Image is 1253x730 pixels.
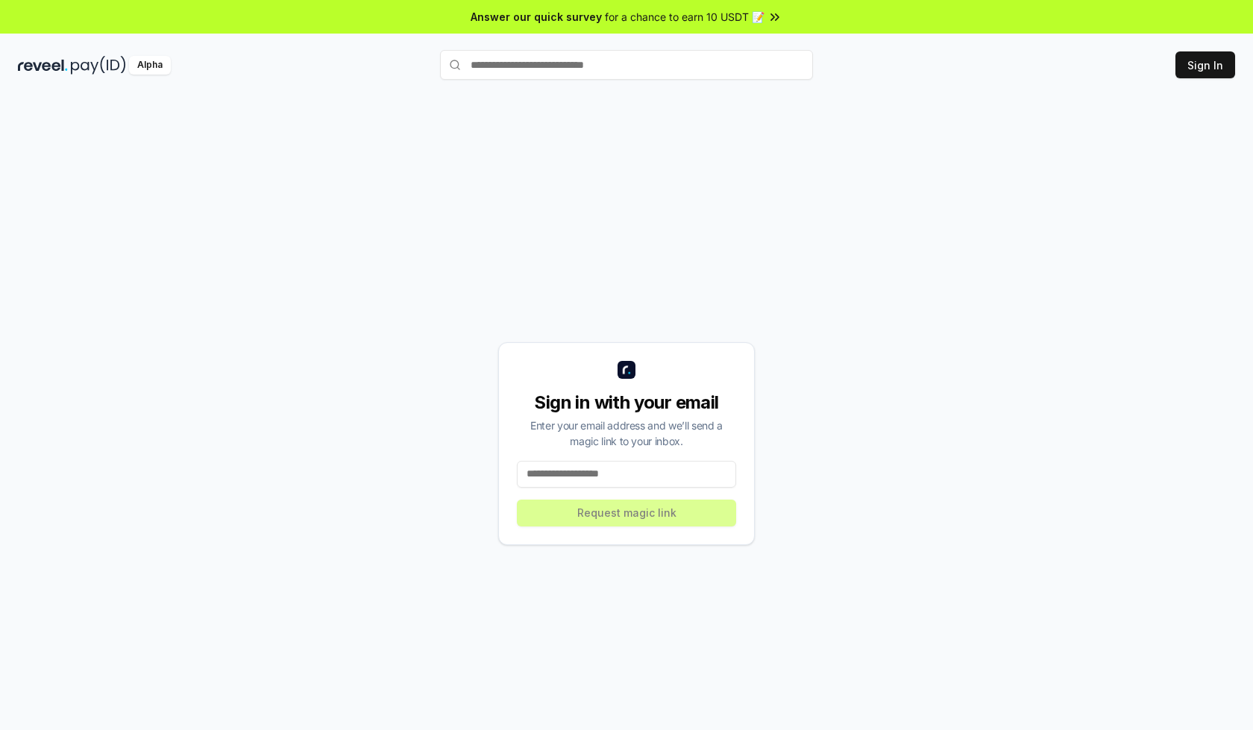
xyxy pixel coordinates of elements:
[517,391,736,415] div: Sign in with your email
[471,9,602,25] span: Answer our quick survey
[618,361,635,379] img: logo_small
[517,418,736,449] div: Enter your email address and we’ll send a magic link to your inbox.
[71,56,126,75] img: pay_id
[129,56,171,75] div: Alpha
[605,9,764,25] span: for a chance to earn 10 USDT 📝
[18,56,68,75] img: reveel_dark
[1175,51,1235,78] button: Sign In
